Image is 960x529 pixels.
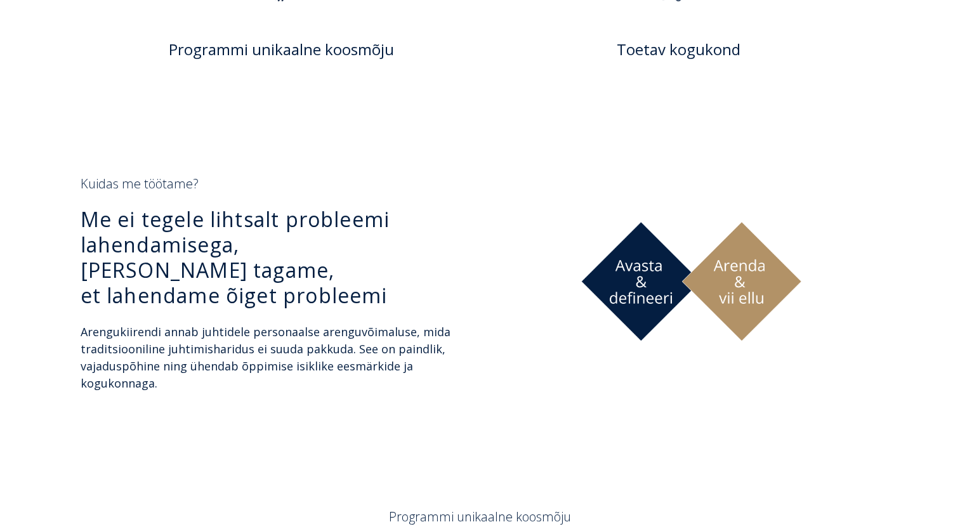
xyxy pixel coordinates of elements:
[617,39,740,60] span: Toetav kogukond
[81,207,457,308] h3: Me ei tegele lihtsalt probleemi lahendamisega, [PERSON_NAME] tagame, et lahendame õiget probleemi
[81,509,880,525] h4: Programmi unikaalne koosmõju
[503,176,879,388] img: White Soft Brown Professional Elegant Marketing Strategy Presentation 169
[169,39,394,60] span: Programmi unikaalne koosmõju
[81,324,450,391] span: Arengukiirendi annab juhtidele personaalse arenguvõimaluse, mida traditsiooniline juhtimisharidus...
[81,175,199,192] span: Kuidas me töötame?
